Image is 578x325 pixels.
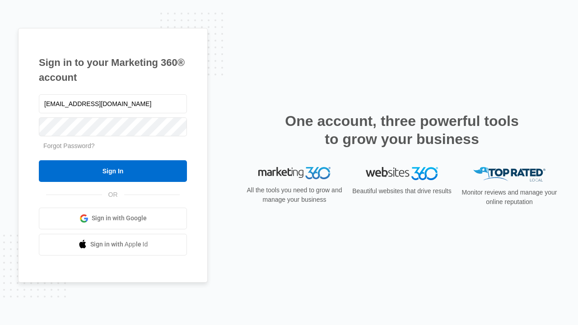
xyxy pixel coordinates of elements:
[92,214,147,223] span: Sign in with Google
[39,160,187,182] input: Sign In
[366,167,438,180] img: Websites 360
[258,167,331,180] img: Marketing 360
[473,167,545,182] img: Top Rated Local
[39,94,187,113] input: Email
[351,186,452,196] p: Beautiful websites that drive results
[102,190,124,200] span: OR
[282,112,522,148] h2: One account, three powerful tools to grow your business
[39,234,187,255] a: Sign in with Apple Id
[43,142,95,149] a: Forgot Password?
[39,208,187,229] a: Sign in with Google
[39,55,187,85] h1: Sign in to your Marketing 360® account
[90,240,148,249] span: Sign in with Apple Id
[244,186,345,204] p: All the tools you need to grow and manage your business
[459,188,560,207] p: Monitor reviews and manage your online reputation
